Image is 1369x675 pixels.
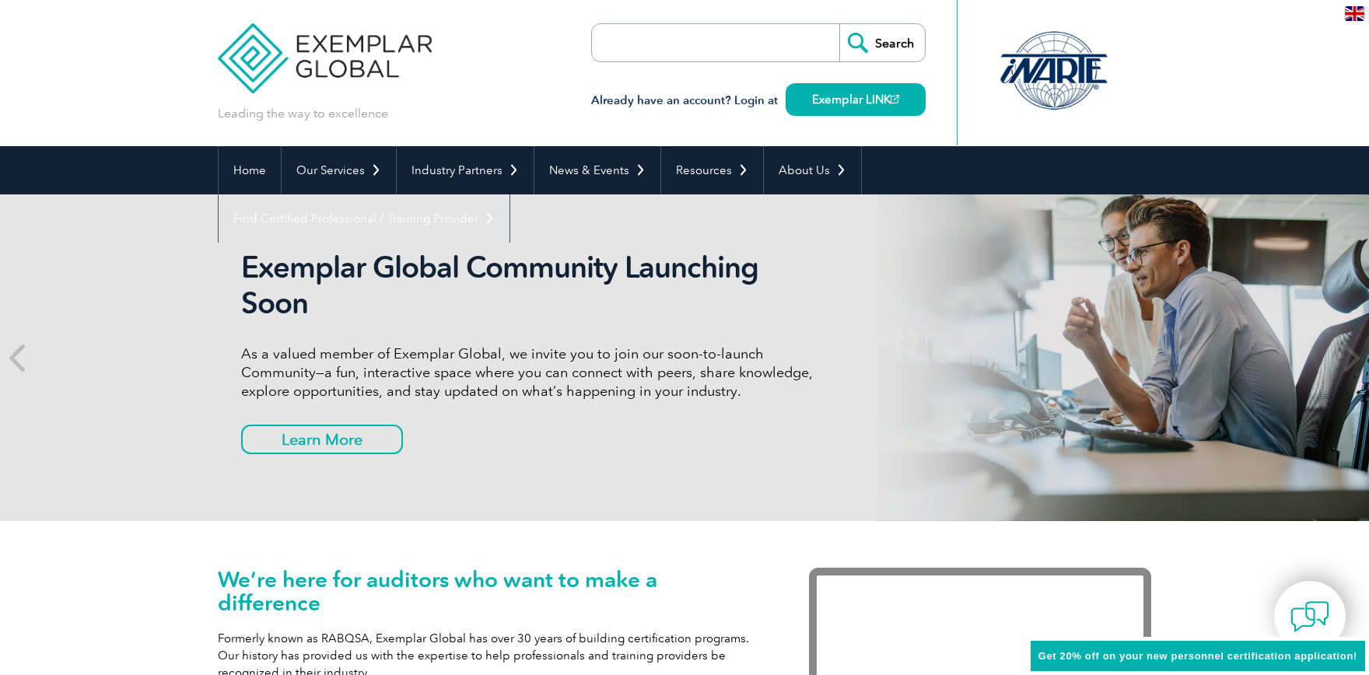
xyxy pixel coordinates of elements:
[764,146,861,194] a: About Us
[241,250,825,321] h2: Exemplar Global Community Launching Soon
[241,344,825,400] p: As a valued member of Exemplar Global, we invite you to join our soon-to-launch Community—a fun, ...
[591,91,926,110] h3: Already have an account? Login at
[282,146,396,194] a: Our Services
[891,95,899,103] img: open_square.png
[218,568,762,614] h1: We’re here for auditors who want to make a difference
[1038,650,1357,662] span: Get 20% off on your new personnel certification application!
[786,83,926,116] a: Exemplar LINK
[534,146,660,194] a: News & Events
[1345,6,1364,21] img: en
[661,146,763,194] a: Resources
[218,105,388,122] p: Leading the way to excellence
[219,194,509,243] a: Find Certified Professional / Training Provider
[397,146,534,194] a: Industry Partners
[219,146,281,194] a: Home
[1290,597,1329,636] img: contact-chat.png
[839,24,925,61] input: Search
[241,425,403,454] a: Learn More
